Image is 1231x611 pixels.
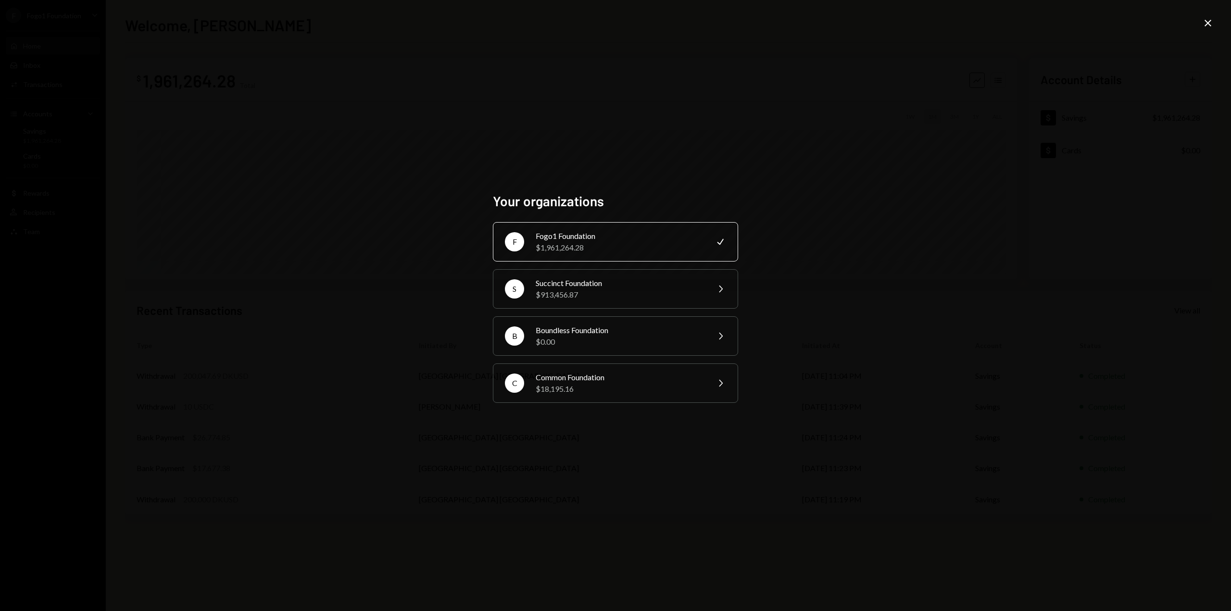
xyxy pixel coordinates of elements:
div: C [505,374,524,393]
div: $1,961,264.28 [536,242,703,253]
h2: Your organizations [493,192,738,211]
div: Fogo1 Foundation [536,230,703,242]
button: CCommon Foundation$18,195.16 [493,363,738,403]
div: Common Foundation [536,372,703,383]
button: BBoundless Foundation$0.00 [493,316,738,356]
div: $0.00 [536,336,703,348]
div: F [505,232,524,251]
button: FFogo1 Foundation$1,961,264.28 [493,222,738,262]
div: Boundless Foundation [536,324,703,336]
div: B [505,326,524,346]
div: S [505,279,524,299]
div: Succinct Foundation [536,277,703,289]
div: $913,456.87 [536,289,703,300]
button: SSuccinct Foundation$913,456.87 [493,269,738,309]
div: $18,195.16 [536,383,703,395]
